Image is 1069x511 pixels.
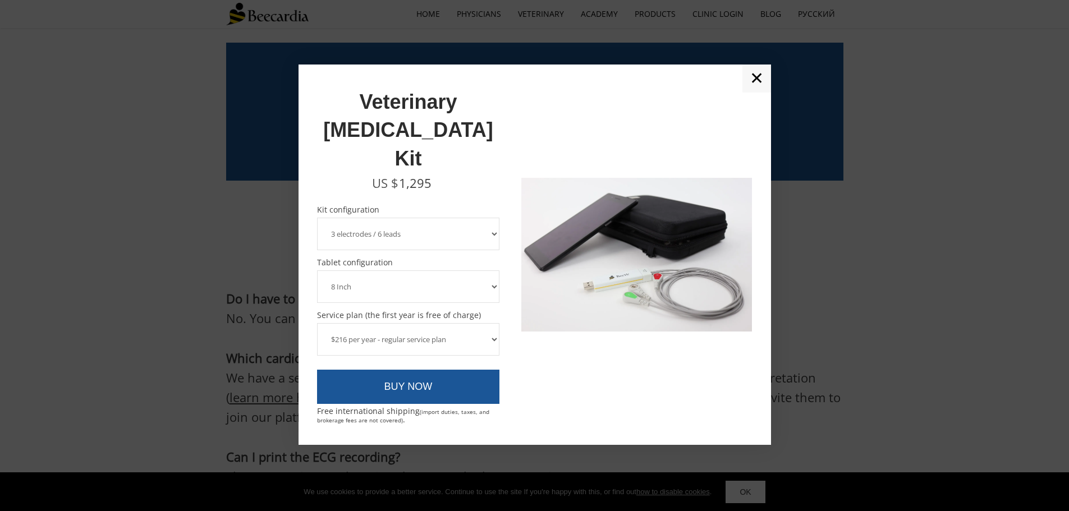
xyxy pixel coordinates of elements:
[317,323,500,356] select: Service plan (the first year is free of charge)
[317,218,500,250] select: Kit configuration
[317,311,500,319] span: Service plan (the first year is free of charge)
[317,270,500,303] select: Tablet configuration
[317,406,489,425] span: Free international shipping .
[372,174,398,191] span: US $
[317,206,500,214] span: Kit configuration
[323,90,493,170] span: Veterinary [MEDICAL_DATA] Kit
[742,65,771,93] a: ✕
[399,174,432,191] span: 1,295
[317,259,500,266] span: Tablet configuration
[317,370,500,404] a: BUY NOW
[317,408,489,424] span: (import duties, taxes, and brokerage fees are not covered)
